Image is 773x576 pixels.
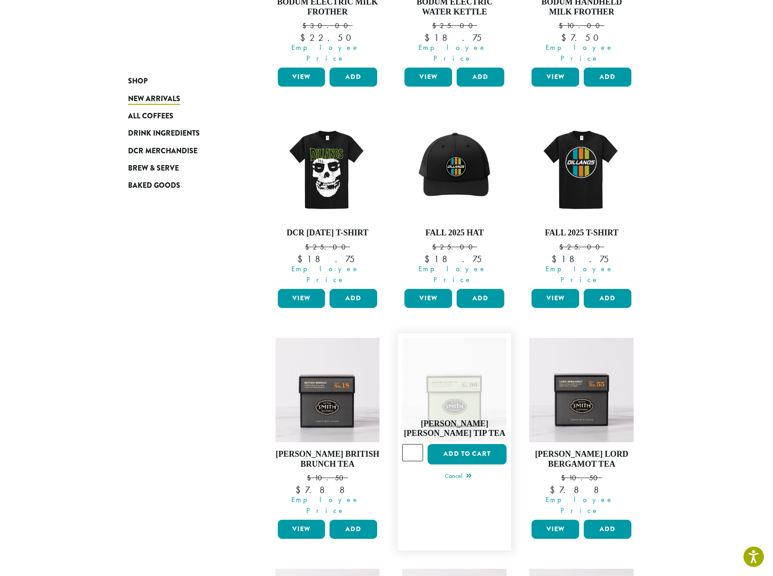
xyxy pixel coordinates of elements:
button: Add [457,289,504,308]
a: Brew & Serve [128,160,237,177]
span: Brew & Serve [128,163,179,174]
bdi: 7.50 [561,32,602,44]
a: Baked Goods [128,177,237,194]
button: Add [584,289,631,308]
a: Drink Ingredients [128,125,237,142]
span: $ [300,32,310,44]
span: Employee Price [526,494,634,516]
button: Add [457,68,504,87]
button: Add [330,289,377,308]
button: Add to cart [428,444,507,464]
bdi: 25.00 [305,242,350,252]
a: View [404,289,452,308]
span: $ [550,484,559,496]
span: Shop [128,76,148,87]
button: Add [330,520,377,539]
a: All Coffees [128,107,237,125]
a: DCR Merchandise [128,142,237,160]
h4: [PERSON_NAME] Lord Bergamot Tea [529,449,634,469]
span: All Coffees [128,111,173,122]
a: View [404,68,452,87]
span: $ [302,21,310,30]
bdi: 22.50 [300,32,355,44]
span: $ [305,242,313,252]
span: $ [297,253,307,265]
bdi: 30.00 [302,21,352,30]
span: $ [432,21,440,30]
bdi: 18.75 [297,253,358,265]
a: New Arrivals [128,90,237,107]
bdi: 18.75 [424,253,485,265]
h4: DCR [DATE] T-Shirt [276,228,380,238]
a: View [278,520,325,539]
a: View [532,289,579,308]
bdi: 7.88 [295,484,359,496]
a: View [278,289,325,308]
img: Lord-Bergamot-Signature-Black-Carton-2023-1.jpg [529,338,634,442]
a: Fall 2025 Hat $25.00 Employee Price [402,117,507,285]
span: Employee Price [272,42,380,64]
a: Cancel [445,470,472,483]
span: $ [551,253,561,265]
span: $ [307,473,315,483]
span: $ [295,484,305,496]
button: Add [584,68,631,87]
button: Add [330,68,377,87]
bdi: 10.50 [307,473,348,483]
span: Employee Price [272,264,380,285]
a: DCR [DATE] T-Shirt $25.00 Employee Price [276,117,380,285]
span: $ [424,32,434,44]
bdi: 25.00 [432,242,477,252]
span: Employee Price [399,42,507,64]
bdi: 10.00 [559,21,604,30]
span: $ [432,242,440,252]
img: DCR-Halloween-Tee-LTO-WEB-scaled.jpg [275,117,379,221]
a: [PERSON_NAME] Lord Bergamot Tea $10.50 Employee Price [529,338,634,516]
span: DCR Merchandise [128,146,197,157]
span: $ [424,253,434,265]
h4: [PERSON_NAME] [PERSON_NAME] Tip Tea [402,419,507,439]
bdi: 18.75 [424,32,485,44]
bdi: 18.75 [551,253,612,265]
a: Shop [128,73,237,90]
span: $ [559,242,567,252]
button: Add [584,520,631,539]
img: DCR-Retro-Three-Strip-Circle-Tee-Fall-WEB-scaled.jpg [529,117,634,221]
input: Product quantity [402,444,423,461]
a: View [532,520,579,539]
bdi: 7.88 [550,484,614,496]
a: View [532,68,579,87]
a: [PERSON_NAME] British Brunch Tea $10.50 Employee Price [276,338,380,516]
bdi: 10.50 [561,473,602,483]
h4: Fall 2025 T-Shirt [529,228,634,238]
h4: [PERSON_NAME] British Brunch Tea [276,449,380,469]
span: Employee Price [272,494,380,516]
a: Fall 2025 T-Shirt $25.00 Employee Price [529,117,634,285]
span: Employee Price [526,264,634,285]
span: $ [559,21,566,30]
img: British-Brunch-Signature-Black-Carton-2023-2.jpg [275,338,379,442]
h4: Fall 2025 Hat [402,228,507,238]
img: DCR-Retro-Three-Strip-Circle-Patch-Trucker-Hat-Fall-WEB-scaled.jpg [402,117,507,221]
span: $ [561,32,571,44]
bdi: 25.00 [559,242,604,252]
span: Employee Price [526,42,634,64]
span: $ [561,473,569,483]
span: Employee Price [399,264,507,285]
bdi: 25.00 [432,21,477,30]
a: View [278,68,325,87]
span: Baked Goods [128,180,180,191]
span: New Arrivals [128,93,180,105]
span: Drink Ingredients [128,128,200,139]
